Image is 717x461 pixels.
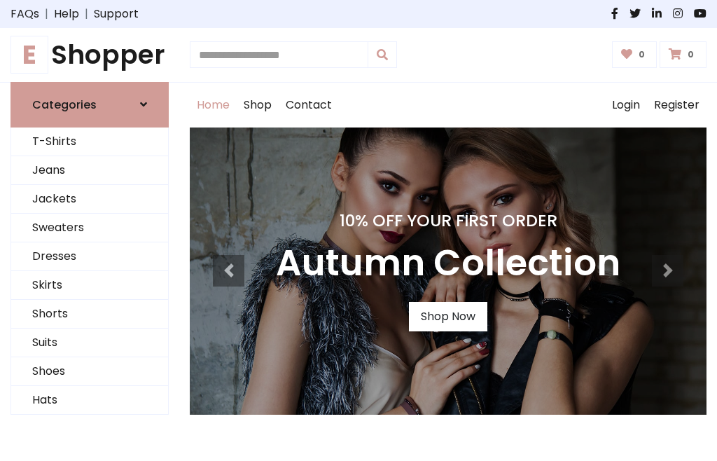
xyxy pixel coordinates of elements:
a: Shop [237,83,279,128]
a: 0 [660,41,706,68]
a: Jackets [11,185,168,214]
a: Hats [11,386,168,415]
span: E [11,36,48,74]
h1: Shopper [11,39,169,71]
h3: Autumn Collection [276,242,620,285]
a: Help [54,6,79,22]
a: Categories [11,82,169,128]
a: Suits [11,329,168,357]
a: FAQs [11,6,39,22]
a: Shoes [11,357,168,386]
a: Support [94,6,139,22]
a: Shorts [11,300,168,329]
a: 0 [612,41,657,68]
a: Jeans [11,156,168,185]
a: Register [647,83,706,128]
a: Contact [279,83,339,128]
a: Login [605,83,647,128]
span: 0 [684,48,697,61]
a: Skirts [11,271,168,300]
a: T-Shirts [11,128,168,156]
span: 0 [635,48,648,61]
a: Sweaters [11,214,168,242]
span: | [39,6,54,22]
a: EShopper [11,39,169,71]
h4: 10% Off Your First Order [276,211,620,230]
a: Dresses [11,242,168,271]
h6: Categories [32,98,97,111]
a: Home [190,83,237,128]
span: | [79,6,94,22]
a: Shop Now [409,302,487,331]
